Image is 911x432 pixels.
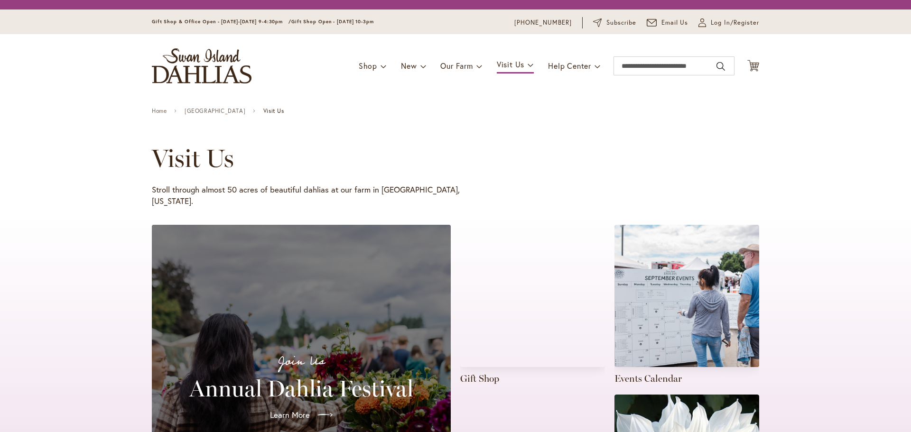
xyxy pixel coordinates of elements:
[440,61,473,71] span: Our Farm
[152,144,732,173] h1: Visit Us
[698,18,759,28] a: Log In/Register
[163,351,439,371] p: Join Us
[270,409,310,421] span: Learn More
[716,59,725,74] button: Search
[163,375,439,402] h2: Annual Dahlia Festival
[359,61,377,71] span: Shop
[497,59,524,69] span: Visit Us
[647,18,688,28] a: Email Us
[152,108,167,114] a: Home
[263,108,284,114] span: Visit Us
[514,18,572,28] a: [PHONE_NUMBER]
[152,184,460,207] p: Stroll through almost 50 acres of beautiful dahlias at our farm in [GEOGRAPHIC_DATA], [US_STATE].
[291,18,374,25] span: Gift Shop Open - [DATE] 10-3pm
[185,108,245,114] a: [GEOGRAPHIC_DATA]
[262,402,340,428] a: Learn More
[401,61,417,71] span: New
[711,18,759,28] span: Log In/Register
[593,18,636,28] a: Subscribe
[548,61,591,71] span: Help Center
[661,18,688,28] span: Email Us
[152,48,251,83] a: store logo
[152,18,291,25] span: Gift Shop & Office Open - [DATE]-[DATE] 9-4:30pm /
[606,18,636,28] span: Subscribe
